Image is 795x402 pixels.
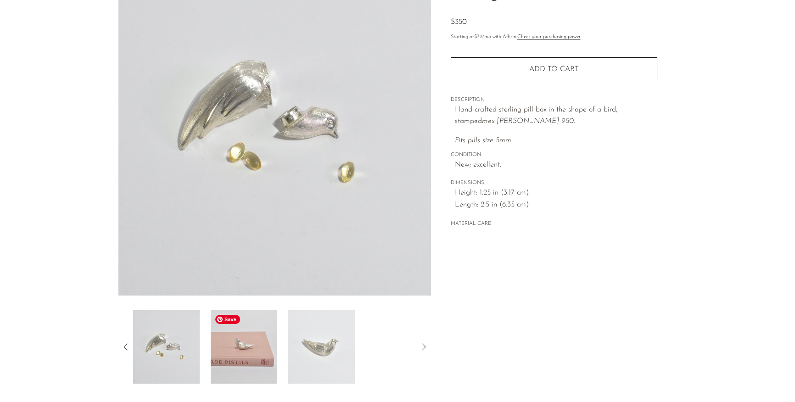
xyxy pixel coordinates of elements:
span: Save [215,315,240,324]
button: MATERIAL CARE [451,221,491,228]
span: Add to cart [529,65,579,74]
span: $350 [451,18,467,26]
p: Starting at /mo with Affirm. [451,33,657,41]
span: DESCRIPTION [451,96,657,104]
a: Check your purchasing power - Learn more about Affirm Financing (opens in modal) [517,34,581,39]
img: Sterling Bird Pill Box [288,310,355,384]
em: mex [PERSON_NAME] 950. [482,117,575,125]
span: New; excellent. [455,159,657,171]
em: Fits pills size 5mm. [455,137,513,144]
span: Height: 1.25 in (3.17 cm) [455,187,657,199]
span: Hand-crafted sterling pill box in the shape of a bird, stamped [455,106,617,125]
span: Length: 2.5 in (6.35 cm) [455,199,657,211]
span: CONDITION [451,151,657,159]
button: Add to cart [451,57,657,81]
span: DIMENSIONS [451,179,657,187]
span: $32 [474,34,482,39]
img: Sterling Bird Pill Box [133,310,200,384]
img: Sterling Bird Pill Box [211,310,277,384]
